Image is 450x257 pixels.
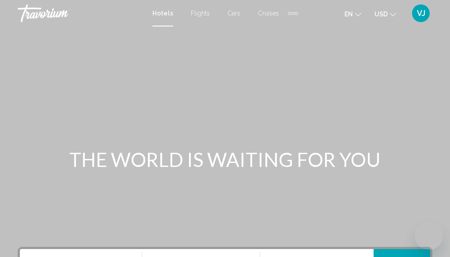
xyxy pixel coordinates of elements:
[18,4,144,22] a: Travorium
[152,10,173,17] a: Hotels
[227,10,240,17] a: Cars
[374,11,388,18] span: USD
[344,8,361,20] button: Change language
[417,9,425,18] span: VJ
[258,10,279,17] a: Cruises
[60,148,391,171] h1: THE WORLD IS WAITING FOR YOU
[344,11,353,18] span: en
[409,4,432,23] button: User Menu
[415,222,443,250] iframe: Button to launch messaging window
[288,6,298,20] button: Extra navigation items
[191,10,210,17] a: Flights
[374,8,396,20] button: Change currency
